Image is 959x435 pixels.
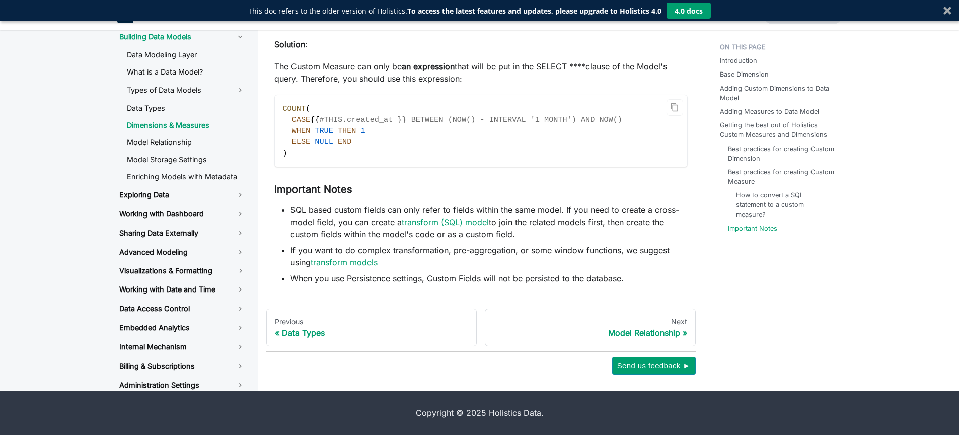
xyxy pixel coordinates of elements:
[111,319,253,336] a: Embedded Analytics
[228,263,253,279] button: Toggle the collapsible sidebar category 'Visualizations & Formatting'
[361,126,365,135] span: 1
[111,244,253,261] a: Advanced Modeling
[275,328,469,338] div: Data Types
[290,244,688,268] li: If you want to do complex transformation, pre-aggregation, or some window functions, we suggest u...
[111,338,253,355] a: Internal Mechanism
[266,309,696,347] nav: Docs pages
[493,328,687,338] div: Model Relationship
[111,300,253,317] a: Data Access Control
[720,84,840,103] a: Adding Custom Dimensions to Data Model
[111,377,253,394] a: Administration Settings
[612,357,696,374] button: Send us feedback ►
[338,137,351,147] span: END
[248,6,661,16] p: This doc refers to the older version of Holistics.
[156,407,804,419] div: Copyright © 2025 Holistics Data.
[315,137,333,147] span: NULL
[667,3,711,19] button: 4.0 docs
[720,69,769,79] a: Base Dimension
[311,257,378,267] a: transform models
[119,64,253,80] a: What is a Data Model?
[338,126,356,135] span: THEN
[402,217,489,227] a: transform (SQL) model
[720,56,757,65] a: Introduction
[720,107,819,116] a: Adding Measures to Data Model
[728,224,777,233] a: Important Notes
[292,126,310,135] span: WHEN
[119,135,253,150] a: Model Relationship
[119,82,253,99] a: Types of Data Models
[310,115,319,124] span: {{
[117,7,213,23] a: HolisticsHolistics Docs (3.0)
[275,317,469,326] div: Previous
[111,357,253,375] a: Billing & Subscriptions
[111,281,253,298] a: Working with Date and Time
[283,104,306,113] span: COUNT
[290,272,688,284] li: When you use Persistence settings, Custom Fields will not be persisted to the database.
[248,6,661,16] div: This doc refers to the older version of Holistics.To access the latest features and updates, plea...
[274,39,305,49] strong: Solution
[485,309,696,347] a: NextModel Relationship
[119,118,253,133] a: Dimensions & Measures
[274,38,688,50] p: :
[315,126,333,135] span: TRUE
[119,47,253,62] a: Data Modeling Layer
[119,101,253,116] a: Data Types
[617,359,691,372] span: Send us feedback ►
[667,99,683,116] button: Copy code to clipboard
[111,205,253,223] a: Working with Dashboard
[736,190,832,220] a: How to convert a SQL statement to a custom measure?
[728,167,836,186] a: Best practices for creating Custom Measure
[306,104,310,113] span: (
[319,115,622,124] span: #THIS.created_at }} BETWEEN (NOW() - INTERVAL '1 MONTH') AND NOW()
[290,204,688,240] li: SQL based custom fields can only refer to fields within the same model. If you need to create a c...
[493,317,687,326] div: Next
[292,137,310,147] span: ELSE
[111,263,228,279] a: Visualizations & Formatting
[402,61,455,71] strong: an expression
[274,60,688,85] p: The Custom Measure can only be that will be put in the SELECT ****clause of the Model's query. Th...
[111,28,253,45] a: Building Data Models
[720,120,840,139] a: Getting the best out of Holistics Custom Measures and Dimensions
[283,149,287,158] span: )
[111,186,253,203] a: Exploring Data
[274,183,688,196] h3: Important Notes
[119,169,253,184] a: Enriching Models with Metadata
[111,225,253,242] a: Sharing Data Externally
[266,309,477,347] a: PreviousData Types
[407,6,661,16] strong: To access the latest features and updates, please upgrade to Holistics 4.0
[292,115,310,124] span: CASE
[728,144,836,163] a: Best practices for creating Custom Dimension
[119,152,253,167] a: Model Storage Settings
